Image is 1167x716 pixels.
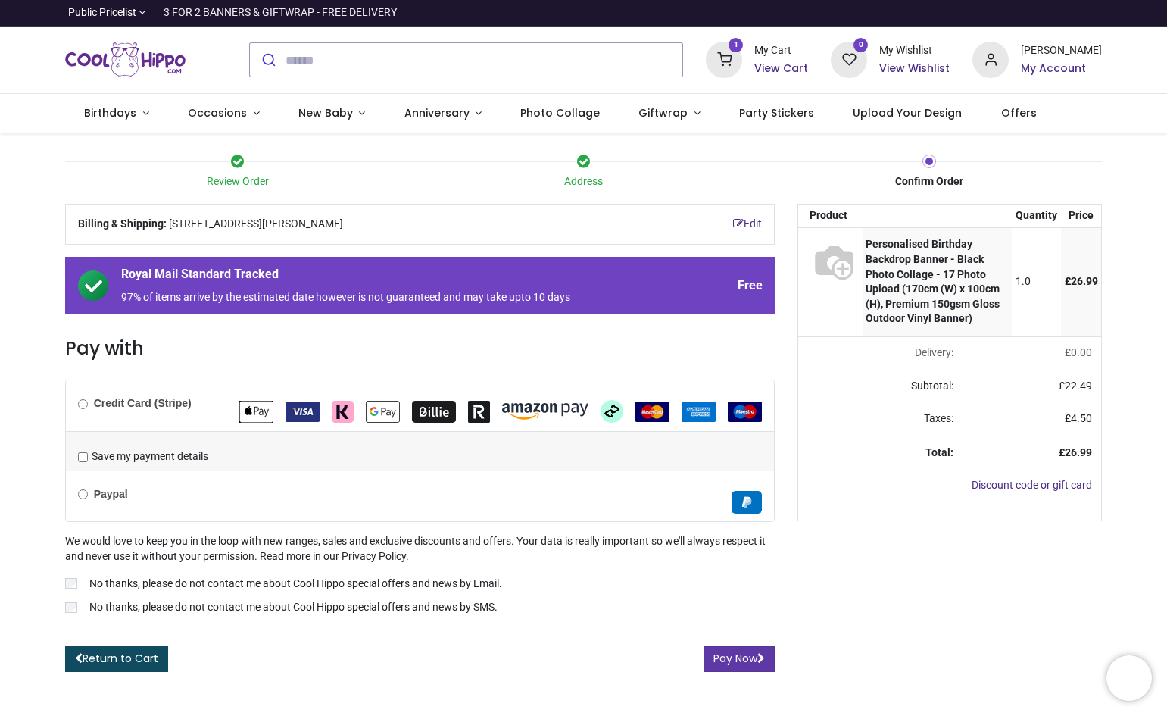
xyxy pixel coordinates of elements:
[65,5,146,20] a: Public Pricelist
[732,491,762,514] img: Paypal
[704,646,775,672] button: Pay Now
[728,405,762,417] span: Maestro
[1012,205,1061,227] th: Quantity
[78,452,88,462] input: Save my payment details
[706,53,742,65] a: 1
[732,495,762,507] span: Paypal
[601,405,623,417] span: Afterpay Clearpay
[78,449,208,464] label: Save my payment details
[121,290,635,305] div: 97% of items arrive by the estimated date however is not guaranteed and may take upto 10 days
[1071,346,1092,358] span: 0.00
[1016,274,1057,289] div: 1.0
[65,39,186,81] img: Cool Hippo
[798,370,962,403] td: Subtotal:
[638,105,688,120] span: Giftwrap
[879,43,950,58] div: My Wishlist
[94,488,128,500] b: Paypal
[65,534,775,618] div: We would love to keep you in the loop with new ranges, sales and exclusive discounts and offers. ...
[412,401,456,423] img: Billie
[65,39,186,81] a: Logo of Cool Hippo
[1065,446,1092,458] span: 26.99
[164,5,397,20] div: 3 FOR 2 BANNERS & GIFTWRAP - FREE DELIVERY
[757,174,1103,189] div: Confirm Order
[798,205,862,227] th: Product
[635,405,669,417] span: MasterCard
[754,61,808,77] a: View Cart
[250,43,286,77] button: Submit
[972,479,1092,491] a: Discount code or gift card
[1065,346,1092,358] span: £
[84,105,136,120] span: Birthdays
[94,397,192,409] b: Credit Card (Stripe)
[385,94,501,133] a: Anniversary
[168,94,279,133] a: Occasions
[502,403,588,420] img: Amazon Pay
[298,105,353,120] span: New Baby
[1021,61,1102,77] a: My Account
[728,402,762,422] img: Maestro
[89,600,498,615] p: No thanks, please do not contact me about Cool Hippo special offers and news by SMS.
[1001,105,1037,120] span: Offers
[468,401,490,423] img: Revolut Pay
[121,266,635,287] span: Royal Mail Standard Tracked
[188,105,247,120] span: Occasions
[78,489,88,499] input: Paypal
[239,405,273,417] span: Apple Pay
[682,405,716,417] span: American Express
[468,405,490,417] span: Revolut Pay
[925,446,953,458] strong: Total:
[286,405,320,417] span: VISA
[332,405,354,417] span: Klarna
[866,238,1000,324] strong: Personalised Birthday Backdrop Banner - Black Photo Collage - 17 Photo Upload (170cm (W) x 100cm ...
[798,336,962,370] td: Delivery will be updated after choosing a new delivery method
[1065,412,1092,424] span: £
[853,38,868,52] sup: 0
[239,401,273,423] img: Apple Pay
[810,237,858,286] img: S68692 - [BN-03153-170W100H-BANNER_VY] Personalised Birthday Backdrop Banner - Black Photo Collag...
[279,94,385,133] a: New Baby
[798,402,962,436] td: Taxes:
[1071,412,1092,424] span: 4.50
[78,399,88,409] input: Credit Card (Stripe)
[65,94,169,133] a: Birthdays
[520,105,600,120] span: Photo Collage
[65,578,77,589] input: No thanks, please do not contact me about Cool Hippo special offers and news by Email.
[404,105,470,120] span: Anniversary
[1059,380,1092,392] span: £
[412,405,456,417] span: Billie
[729,38,743,52] sup: 1
[601,400,623,423] img: Afterpay Clearpay
[1106,655,1152,701] iframe: Brevo live chat
[366,405,400,417] span: Google Pay
[68,5,136,20] span: Public Pricelist
[286,402,320,422] img: VISA
[754,43,808,58] div: My Cart
[784,5,1102,20] iframe: Customer reviews powered by Trustpilot
[733,217,762,232] a: Edit
[853,105,962,120] span: Upload Your Design
[682,402,716,422] img: American Express
[89,577,502,592] p: No thanks, please do not contact me about Cool Hippo special offers and news by Email.
[1071,275,1098,287] span: 26.99
[65,602,77,613] input: No thanks, please do not contact me about Cool Hippo special offers and news by SMS.
[635,402,669,422] img: MasterCard
[1065,275,1098,287] span: £
[502,405,588,417] span: Amazon Pay
[619,94,720,133] a: Giftwrap
[1061,205,1102,227] th: Price
[78,217,167,230] b: Billing & Shipping:
[366,401,400,423] img: Google Pay
[879,61,950,77] a: View Wishlist
[332,401,354,423] img: Klarna
[831,53,867,65] a: 0
[738,277,763,294] span: Free
[65,336,775,361] h3: Pay with
[65,646,168,672] a: Return to Cart
[1059,446,1092,458] strong: £
[1021,43,1102,58] div: [PERSON_NAME]
[169,217,343,232] span: [STREET_ADDRESS][PERSON_NAME]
